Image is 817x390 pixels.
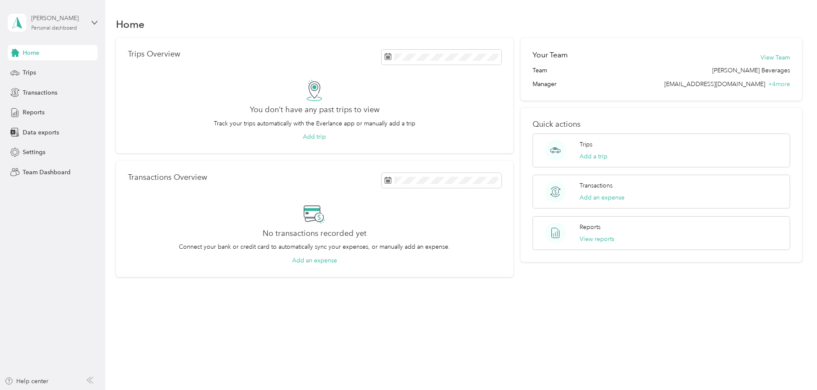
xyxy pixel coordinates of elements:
p: Transactions Overview [128,173,207,182]
span: Home [23,48,39,57]
span: [PERSON_NAME] Beverages [712,66,790,75]
button: Help center [5,377,48,386]
span: Team Dashboard [23,168,71,177]
div: Personal dashboard [31,26,77,31]
span: + 4 more [768,80,790,88]
iframe: Everlance-gr Chat Button Frame [769,342,817,390]
div: [PERSON_NAME] [31,14,85,23]
h1: Home [116,20,145,29]
h2: Your Team [533,50,568,60]
button: View Team [761,53,790,62]
button: Add an expense [292,256,337,265]
span: Manager [533,80,557,89]
p: Quick actions [533,120,790,129]
p: Trips [580,140,592,149]
span: Team [533,66,547,75]
span: Data exports [23,128,59,137]
button: Add an expense [580,193,625,202]
span: [EMAIL_ADDRESS][DOMAIN_NAME] [664,80,765,88]
span: Reports [23,108,44,117]
button: View reports [580,235,614,244]
p: Track your trips automatically with the Everlance app or manually add a trip [214,119,415,128]
button: Add a trip [580,152,607,161]
button: Add trip [303,132,326,141]
p: Reports [580,223,601,232]
h2: No transactions recorded yet [263,229,367,238]
p: Connect your bank or credit card to automatically sync your expenses, or manually add an expense. [179,242,450,251]
span: Transactions [23,88,57,97]
p: Trips Overview [128,50,180,59]
span: Settings [23,148,45,157]
span: Trips [23,68,36,77]
h2: You don’t have any past trips to view [250,105,379,114]
p: Transactions [580,181,613,190]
